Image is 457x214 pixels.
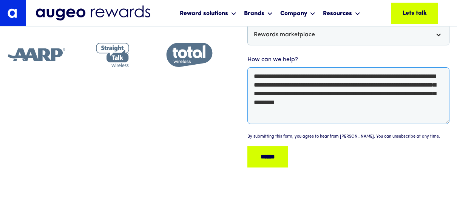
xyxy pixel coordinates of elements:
div: Company [278,3,317,23]
div: Brands [242,3,275,23]
div: Resources [323,9,352,18]
div: Reward solutions [178,3,238,23]
div: Rewards marketplace [247,24,449,45]
div: Brands [244,9,264,18]
img: Client logo who trusts Augeo to maximize engagement. [83,43,141,67]
div: Reward solutions [180,9,228,18]
div: Rewards marketplace [254,30,315,39]
img: Client logo who trusts Augeo to maximize engagement. [159,43,217,67]
div: Resources [321,3,362,23]
a: Lets talk [391,3,438,24]
div: Company [280,9,307,18]
img: Client logo who trusts Augeo to maximize engagement. [8,43,65,67]
label: How can we help? [247,55,449,64]
img: Augeo Rewards business unit full logo in midnight blue. [36,5,150,21]
div: By submitting this form, you agree to hear from [PERSON_NAME]. You can unsubscribe at any time. [247,134,440,140]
